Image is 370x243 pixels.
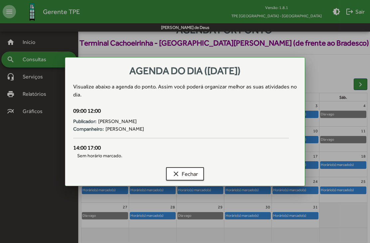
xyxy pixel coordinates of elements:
[73,107,289,115] div: 09:00 12:00
[73,144,289,152] div: 14:00 17:00
[105,125,144,133] span: [PERSON_NAME]
[166,167,204,181] button: Fechar
[98,118,137,125] span: [PERSON_NAME]
[172,168,198,180] span: Fechar
[73,118,96,125] strong: Publicador:
[172,170,180,178] mat-icon: clear
[73,125,104,133] strong: Companheiro:
[73,83,297,99] div: Visualize abaixo a agenda do ponto . Assim você poderá organizar melhor as suas atividades no dia.
[73,152,289,159] span: Sem horário marcado.
[129,65,241,76] span: Agenda do dia ([DATE])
